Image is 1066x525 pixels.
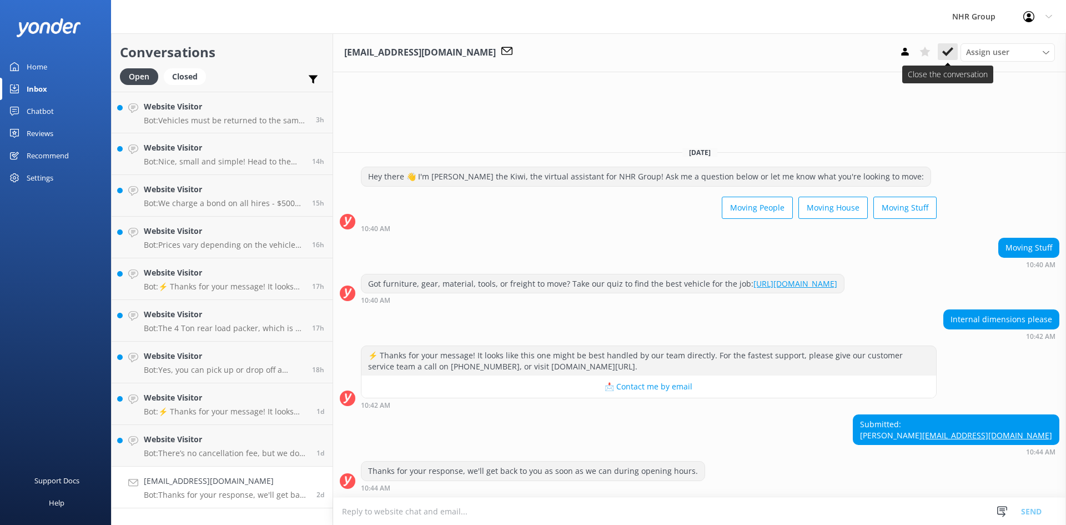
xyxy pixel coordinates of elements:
p: Bot: ⚡ Thanks for your message! It looks like this one might be best handled by our team directly... [144,282,304,292]
a: [URL][DOMAIN_NAME] [753,278,837,289]
a: Website VisitorBot:Vehicles must be returned to the same location they were picked up from. We ty... [112,92,333,133]
h4: Website Visitor [144,433,308,446]
p: Bot: The 4 Ton rear load packer, which is a type of rubbish truck, is available in [GEOGRAPHIC_DA... [144,323,304,333]
span: 02:46pm 12-Aug-2025 (UTC +12:00) Pacific/Auckland [312,365,324,374]
h4: Website Visitor [144,142,304,154]
div: 10:40am 10-Aug-2025 (UTC +12:00) Pacific/Auckland [998,261,1059,268]
div: Reviews [27,122,53,144]
p: Bot: We charge a bond on all hires - $500 for vehicles and $200 for trailers. This is required at... [144,198,304,208]
h4: Website Visitor [144,183,304,196]
button: Moving House [798,197,868,219]
a: Website VisitorBot:There’s no cancellation fee, but we do ask that you let us know as soon as pos... [112,425,333,467]
a: [EMAIL_ADDRESS][DOMAIN_NAME]Bot:Thanks for your response, we'll get back to you as soon as we can... [112,467,333,508]
p: Bot: Prices vary depending on the vehicle type, location, and your specific rental needs. For the... [144,240,304,250]
h4: Website Visitor [144,308,304,321]
div: Submitted: [PERSON_NAME] [853,415,1059,444]
span: 03:25pm 12-Aug-2025 (UTC +12:00) Pacific/Auckland [312,323,324,333]
h4: Website Visitor [144,101,308,113]
button: 📩 Contact me by email [361,376,936,398]
span: 05:38am 13-Aug-2025 (UTC +12:00) Pacific/Auckland [316,115,324,124]
div: 10:44am 10-Aug-2025 (UTC +12:00) Pacific/Auckland [361,484,705,492]
span: 12:52pm 11-Aug-2025 (UTC +12:00) Pacific/Auckland [316,448,324,458]
a: Website VisitorBot:We charge a bond on all hires - $500 for vehicles and $200 for trailers. This ... [112,175,333,217]
span: 07:08pm 12-Aug-2025 (UTC +12:00) Pacific/Auckland [312,157,324,166]
p: Bot: Vehicles must be returned to the same location they were picked up from. We typically don’t ... [144,116,308,126]
div: Help [49,492,64,514]
span: [DATE] [682,148,717,157]
span: 10:44am 10-Aug-2025 (UTC +12:00) Pacific/Auckland [316,490,324,499]
div: 10:40am 10-Aug-2025 (UTC +12:00) Pacific/Auckland [361,224,937,232]
strong: 10:40 AM [361,297,390,304]
span: 01:47pm 11-Aug-2025 (UTC +12:00) Pacific/Auckland [316,407,324,416]
div: Open [120,68,158,85]
a: [EMAIL_ADDRESS][DOMAIN_NAME] [922,430,1052,441]
a: Website VisitorBot:Nice, small and simple! Head to the quiz to see what will suit you best. If yo... [112,133,333,175]
a: Open [120,70,164,82]
div: Moving Stuff [999,238,1059,257]
div: Got furniture, gear, material, tools, or freight to move? Take our quiz to find the best vehicle ... [361,274,844,293]
p: Bot: There’s no cancellation fee, but we do ask that you let us know as soon as possible if you n... [144,448,308,458]
div: Support Docs [34,469,79,492]
button: Moving Stuff [873,197,937,219]
div: Recommend [27,144,69,167]
p: Bot: Thanks for your response, we'll get back to you as soon as we can during opening hours. [144,490,308,500]
span: 06:07pm 12-Aug-2025 (UTC +12:00) Pacific/Auckland [312,198,324,208]
div: 10:40am 10-Aug-2025 (UTC +12:00) Pacific/Auckland [361,296,844,304]
h4: Website Visitor [144,225,304,237]
div: ⚡ Thanks for your message! It looks like this one might be best handled by our team directly. For... [361,346,936,376]
strong: 10:40 AM [361,226,390,232]
h4: Website Visitor [144,392,308,404]
p: Bot: Yes, you can pick up or drop off a vehicle at midday as long as it is during the regular bus... [144,365,304,375]
div: 10:44am 10-Aug-2025 (UTC +12:00) Pacific/Auckland [853,448,1059,456]
strong: 10:42 AM [1026,333,1055,340]
strong: 10:40 AM [1026,262,1055,268]
div: Closed [164,68,206,85]
div: Chatbot [27,100,54,122]
a: Website VisitorBot:Prices vary depending on the vehicle type, location, and your specific rental ... [112,217,333,258]
span: 04:17pm 12-Aug-2025 (UTC +12:00) Pacific/Auckland [312,282,324,291]
h4: Website Visitor [144,267,304,279]
strong: 10:44 AM [361,485,390,492]
img: yonder-white-logo.png [17,18,81,37]
h4: [EMAIL_ADDRESS][DOMAIN_NAME] [144,475,308,487]
h4: Website Visitor [144,350,304,362]
a: Website VisitorBot:The 4 Ton rear load packer, which is a type of rubbish truck, is available in ... [112,300,333,342]
a: Website VisitorBot:⚡ Thanks for your message! It looks like this one might be best handled by our... [112,383,333,425]
strong: 10:42 AM [361,402,390,409]
div: Settings [27,167,53,189]
div: Inbox [27,78,47,100]
span: Assign user [966,46,1009,58]
div: Home [27,56,47,78]
p: Bot: ⚡ Thanks for your message! It looks like this one might be best handled by our team directly... [144,407,308,417]
div: 10:42am 10-Aug-2025 (UTC +12:00) Pacific/Auckland [361,401,937,409]
div: 10:42am 10-Aug-2025 (UTC +12:00) Pacific/Auckland [943,332,1059,340]
a: Closed [164,70,212,82]
div: Hey there 👋 I'm [PERSON_NAME] the Kiwi, the virtual assistant for NHR Group! Ask me a question be... [361,167,931,186]
span: 04:57pm 12-Aug-2025 (UTC +12:00) Pacific/Auckland [312,240,324,249]
strong: 10:44 AM [1026,449,1055,456]
h2: Conversations [120,42,324,63]
div: Assign User [961,43,1055,61]
button: Moving People [722,197,793,219]
p: Bot: Nice, small and simple! Head to the quiz to see what will suit you best. If you require furt... [144,157,304,167]
a: Website VisitorBot:⚡ Thanks for your message! It looks like this one might be best handled by our... [112,258,333,300]
h3: [EMAIL_ADDRESS][DOMAIN_NAME] [344,46,496,60]
div: Internal dimensions please [944,310,1059,329]
a: Website VisitorBot:Yes, you can pick up or drop off a vehicle at midday as long as it is during t... [112,342,333,383]
div: Thanks for your response, we'll get back to you as soon as we can during opening hours. [361,462,705,481]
